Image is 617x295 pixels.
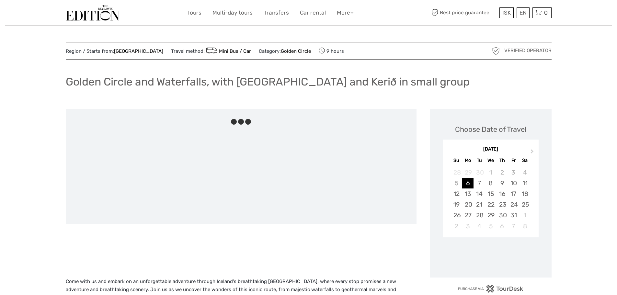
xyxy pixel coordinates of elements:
span: Region / Starts from: [66,48,163,55]
div: Choose Saturday, October 25th, 2025 [519,199,531,210]
div: Choose Tuesday, October 14th, 2025 [474,188,485,199]
div: Choose Tuesday, October 7th, 2025 [474,178,485,188]
div: [DATE] [443,146,539,153]
div: Choose Tuesday, November 4th, 2025 [474,221,485,232]
div: Choose Sunday, October 12th, 2025 [451,188,462,199]
div: Sa [519,156,531,165]
div: Loading... [489,254,493,258]
div: Choose Thursday, October 16th, 2025 [497,188,508,199]
div: Choose Sunday, October 26th, 2025 [451,210,462,221]
a: More [337,8,354,17]
div: Choose Wednesday, October 22nd, 2025 [485,199,496,210]
div: Choose Wednesday, October 15th, 2025 [485,188,496,199]
button: Next Month [528,148,538,158]
div: Choose Thursday, October 30th, 2025 [497,210,508,221]
div: Not available Sunday, September 28th, 2025 [451,167,462,178]
a: [GEOGRAPHIC_DATA] [114,48,163,54]
div: Choose Date of Travel [455,124,526,134]
div: Choose Thursday, November 6th, 2025 [497,221,508,232]
div: Choose Saturday, October 11th, 2025 [519,178,531,188]
a: Car rental [300,8,326,17]
div: Choose Saturday, November 8th, 2025 [519,221,531,232]
div: Not available Sunday, October 5th, 2025 [451,178,462,188]
div: Choose Monday, October 27th, 2025 [462,210,474,221]
div: Not available Wednesday, October 1st, 2025 [485,167,496,178]
h1: Golden Circle and Waterfalls, with [GEOGRAPHIC_DATA] and Kerið in small group [66,75,470,88]
div: Choose Friday, October 10th, 2025 [508,178,519,188]
div: Not available Thursday, October 2nd, 2025 [497,167,508,178]
a: Golden Circle [281,48,311,54]
div: month 2025-10 [445,167,536,232]
div: Not available Tuesday, September 30th, 2025 [474,167,485,178]
a: Mini Bus / Car [205,48,251,54]
a: Transfers [264,8,289,17]
span: Verified Operator [504,47,552,54]
div: Choose Wednesday, October 29th, 2025 [485,210,496,221]
span: Travel method: [171,46,251,55]
div: Fr [508,156,519,165]
div: Choose Tuesday, October 21st, 2025 [474,199,485,210]
span: Best price guarantee [430,7,498,18]
div: Choose Friday, October 24th, 2025 [508,199,519,210]
div: Choose Monday, October 13th, 2025 [462,188,474,199]
img: PurchaseViaTourDesk.png [458,285,523,293]
span: ISK [502,9,511,16]
div: EN [517,7,530,18]
span: 0 [543,9,549,16]
span: Category: [259,48,311,55]
div: Choose Friday, October 17th, 2025 [508,188,519,199]
div: Tu [474,156,485,165]
div: Choose Sunday, November 2nd, 2025 [451,221,462,232]
div: Choose Friday, October 31st, 2025 [508,210,519,221]
div: Choose Monday, November 3rd, 2025 [462,221,474,232]
div: Not available Friday, October 3rd, 2025 [508,167,519,178]
div: Choose Wednesday, November 5th, 2025 [485,221,496,232]
div: Mo [462,156,474,165]
div: Not available Saturday, October 4th, 2025 [519,167,531,178]
div: Choose Monday, October 20th, 2025 [462,199,474,210]
div: Choose Sunday, October 19th, 2025 [451,199,462,210]
div: Choose Thursday, October 23rd, 2025 [497,199,508,210]
div: Choose Saturday, November 1st, 2025 [519,210,531,221]
a: Multi-day tours [212,8,253,17]
div: Choose Tuesday, October 28th, 2025 [474,210,485,221]
div: Not available Monday, September 29th, 2025 [462,167,474,178]
div: Choose Thursday, October 9th, 2025 [497,178,508,188]
img: verified_operator_grey_128.png [491,46,501,56]
div: Su [451,156,462,165]
div: Choose Saturday, October 18th, 2025 [519,188,531,199]
img: The Reykjavík Edition [66,5,120,21]
div: Choose Wednesday, October 8th, 2025 [485,178,496,188]
div: We [485,156,496,165]
a: Tours [187,8,201,17]
div: Th [497,156,508,165]
div: Choose Friday, November 7th, 2025 [508,221,519,232]
span: 9 hours [319,46,344,55]
div: Choose Monday, October 6th, 2025 [462,178,474,188]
